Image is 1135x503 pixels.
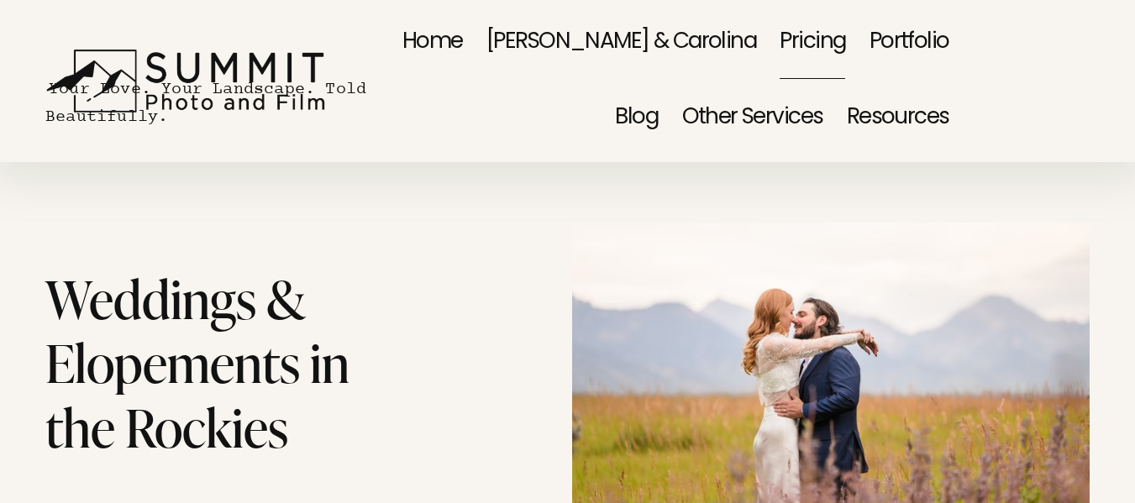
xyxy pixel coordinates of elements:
[682,81,823,156] a: folder dropdown
[45,266,387,459] h1: Weddings & Elopements in the Rockies
[847,83,949,154] span: Resources
[615,81,658,156] a: Blog
[682,83,823,154] span: Other Services
[45,49,335,113] img: Summit Photo and Film
[847,81,949,156] a: folder dropdown
[486,6,756,81] a: [PERSON_NAME] & Carolina
[402,6,463,81] a: Home
[780,6,845,81] a: Pricing
[870,6,949,81] a: Portfolio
